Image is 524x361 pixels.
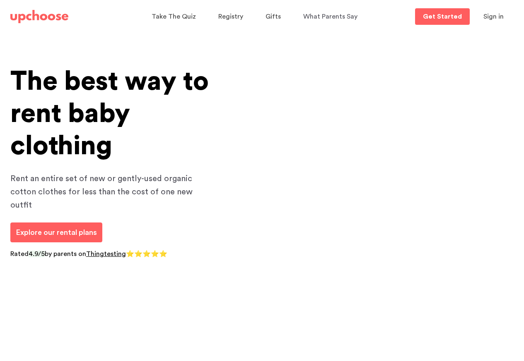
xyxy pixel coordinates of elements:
[10,222,102,242] a: Explore our rental plans
[303,9,360,25] a: What Parents Say
[29,251,45,257] span: 4.9/5
[16,229,97,236] span: Explore our rental plans
[10,172,209,212] p: Rent an entire set of new or gently-used organic cotton clothes for less than the cost of one new...
[266,9,283,25] a: Gifts
[10,68,209,159] span: The best way to rent baby clothing
[10,10,68,23] img: UpChoose
[10,8,68,25] a: UpChoose
[415,8,470,25] a: Get Started
[10,251,29,257] span: Rated
[218,9,246,25] a: Registry
[266,13,281,20] span: Gifts
[152,9,198,25] a: Take The Quiz
[483,13,504,20] span: Sign in
[152,13,196,20] span: Take The Quiz
[86,251,126,257] a: Thingtesting
[473,8,514,25] button: Sign in
[126,251,167,257] span: ⭐⭐⭐⭐⭐
[218,13,243,20] span: Registry
[423,13,462,20] p: Get Started
[45,251,86,257] span: by parents on
[303,13,357,20] span: What Parents Say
